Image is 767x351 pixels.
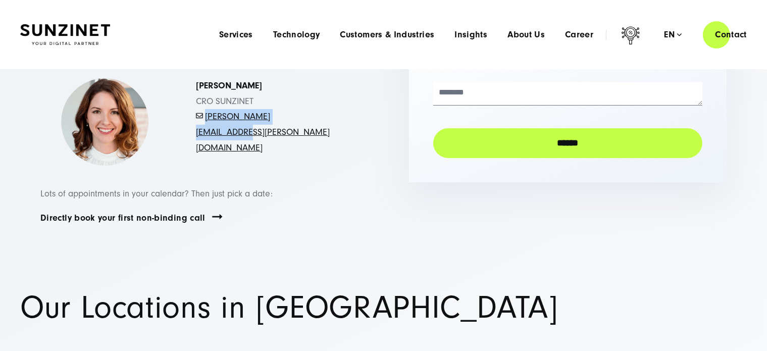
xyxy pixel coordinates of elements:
[196,111,330,153] a: [PERSON_NAME][EMAIL_ADDRESS][PERSON_NAME][DOMAIN_NAME]
[273,30,320,40] a: Technology
[40,212,206,224] a: Directly book your first non-binding call
[507,30,545,40] a: About Us
[61,78,148,166] img: Simona-kontakt-page-picture
[20,24,110,45] img: SUNZINET Full Service Digital Agentur
[196,78,338,156] p: CRO SUNZINET
[664,30,682,40] div: en
[196,80,262,91] strong: [PERSON_NAME]
[219,30,253,40] a: Services
[203,111,205,122] span: -
[703,20,759,49] a: Contact
[40,186,358,202] p: Lots of appointments in your calendar? Then just pick a date:
[20,292,747,323] h1: Our Locations in [GEOGRAPHIC_DATA]
[565,30,593,40] a: Career
[454,30,487,40] a: Insights
[340,30,434,40] a: Customers & Industries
